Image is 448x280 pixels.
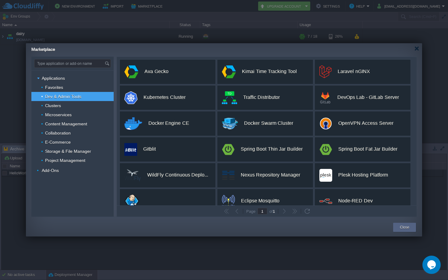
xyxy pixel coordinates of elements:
[244,117,293,130] div: Docker Swarm Cluster
[124,194,139,207] img: jenkins-jelastic.png
[44,130,72,136] a: Collaboration
[41,168,60,173] a: Add-Ons
[338,169,388,181] div: Plesk Hosting Platform
[124,117,142,130] img: docker-engine-logo-2.png
[44,158,86,163] a: Project Management
[241,194,279,207] div: Eclipse Mosquitto
[44,85,64,90] a: Favorites
[144,91,185,104] div: Kubernetes Cluster
[124,91,137,104] img: k8s-logo.png
[319,65,332,78] img: logomark.min.svg
[337,91,399,104] div: DevOps Lab - GitLab Server
[222,91,237,104] img: public.php
[44,112,73,117] a: Microservices
[242,65,297,78] div: Kimai Time Tracking Tool
[222,117,238,130] img: docker-swarm-logo-89x70.png
[241,169,300,181] div: Nexus Repository Manager
[222,169,235,182] img: Nexus.png
[148,117,189,130] div: Docker Engine CE
[319,195,332,208] img: node-red-logo.png
[144,65,168,78] div: Ava Gecko
[319,169,332,182] img: plesk.png
[41,75,66,81] a: Applications
[319,143,332,156] img: spring-boot-logo.png
[124,65,138,78] img: app.svg
[338,117,393,130] div: OpenVPN Access Server
[241,143,303,156] div: Spring Boot Thin Jar Builder
[222,195,235,208] img: mosquitto-logo.png
[44,149,92,154] a: Storage & File Manager
[44,121,88,127] a: Content Management
[400,224,409,230] button: Close
[44,94,82,99] a: Dev & Admin Tools
[338,194,373,207] div: Node-RED Dev
[338,143,397,156] div: Spring Boot Fat Jar Builder
[147,169,208,181] div: WildFly Continuous Deployment
[44,103,62,108] a: Clusters
[244,209,258,213] div: Page
[273,209,275,214] span: 1
[319,117,332,130] img: logo.png
[243,91,280,104] div: Traffic Distributor
[31,47,55,52] span: Marketplace
[143,143,156,156] div: Gitblit
[338,65,370,78] div: Laravel nGINX
[124,143,137,156] img: public.php
[422,256,442,274] iframe: chat widget
[222,143,235,156] img: spring-boot-logo.png
[124,169,141,182] img: wildfly-logo-70px.png
[222,65,236,78] img: app.svg
[267,209,277,214] div: of
[44,139,72,145] a: E-Commerce
[319,91,331,104] img: gitlab-logo.png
